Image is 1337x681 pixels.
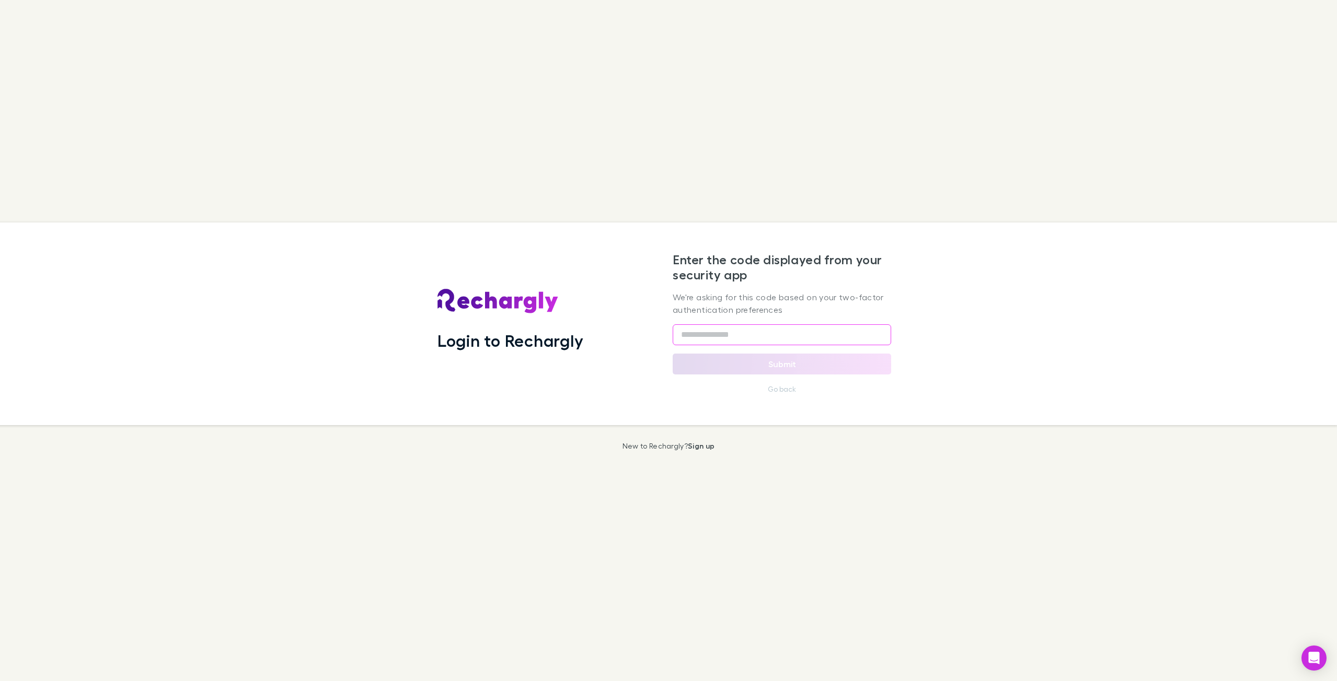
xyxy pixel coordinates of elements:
h2: Enter the code displayed from your security app [673,252,891,283]
p: We're asking for this code based on your two-factor authentication preferences [673,291,891,316]
img: Rechargly's Logo [437,289,559,314]
p: New to Rechargly? [623,442,715,450]
a: Sign up [688,441,714,450]
button: Submit [673,354,891,374]
h1: Login to Rechargly [437,331,583,350]
button: Go back [762,383,802,395]
div: Open Intercom Messenger [1301,645,1327,671]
